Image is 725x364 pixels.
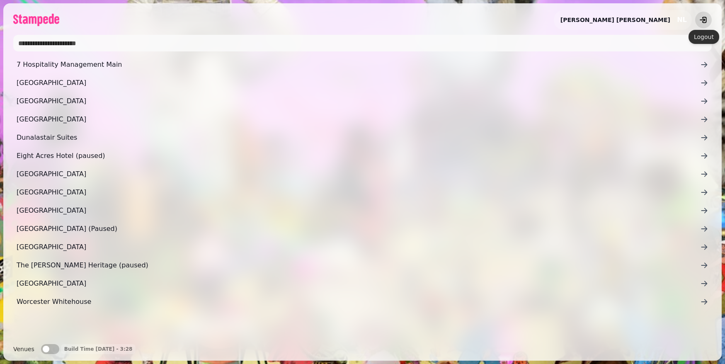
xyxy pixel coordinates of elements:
[17,242,700,252] span: [GEOGRAPHIC_DATA]
[13,257,712,274] a: The [PERSON_NAME] Heritage (paused)
[17,114,700,124] span: [GEOGRAPHIC_DATA]
[17,224,700,234] span: [GEOGRAPHIC_DATA] (Paused)
[13,75,712,91] a: [GEOGRAPHIC_DATA]
[13,111,712,128] a: [GEOGRAPHIC_DATA]
[13,148,712,164] a: Eight Acres Hotel (paused)
[13,184,712,201] a: [GEOGRAPHIC_DATA]
[13,129,712,146] a: Dunalastair Suites
[13,344,34,354] label: Venues
[13,294,712,310] a: Worcester Whitehouse
[17,78,700,88] span: [GEOGRAPHIC_DATA]
[13,56,712,73] a: 7 Hospitality Management Main
[689,30,719,44] div: Logout
[17,96,700,106] span: [GEOGRAPHIC_DATA]
[17,60,700,70] span: 7 Hospitality Management Main
[13,275,712,292] a: [GEOGRAPHIC_DATA]
[13,166,712,182] a: [GEOGRAPHIC_DATA]
[17,133,700,143] span: Dunalastair Suites
[17,169,700,179] span: [GEOGRAPHIC_DATA]
[13,93,712,109] a: [GEOGRAPHIC_DATA]
[17,297,700,307] span: Worcester Whitehouse
[677,17,687,23] span: NL
[17,151,700,161] span: Eight Acres Hotel (paused)
[17,260,700,270] span: The [PERSON_NAME] Heritage (paused)
[560,16,670,24] h2: [PERSON_NAME] [PERSON_NAME]
[695,12,712,28] button: logout
[17,206,700,216] span: [GEOGRAPHIC_DATA]
[17,279,700,289] span: [GEOGRAPHIC_DATA]
[64,346,133,352] p: Build Time [DATE] - 3:28
[13,202,712,219] a: [GEOGRAPHIC_DATA]
[13,221,712,237] a: [GEOGRAPHIC_DATA] (Paused)
[13,14,59,26] img: logo
[17,187,700,197] span: [GEOGRAPHIC_DATA]
[13,239,712,255] a: [GEOGRAPHIC_DATA]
